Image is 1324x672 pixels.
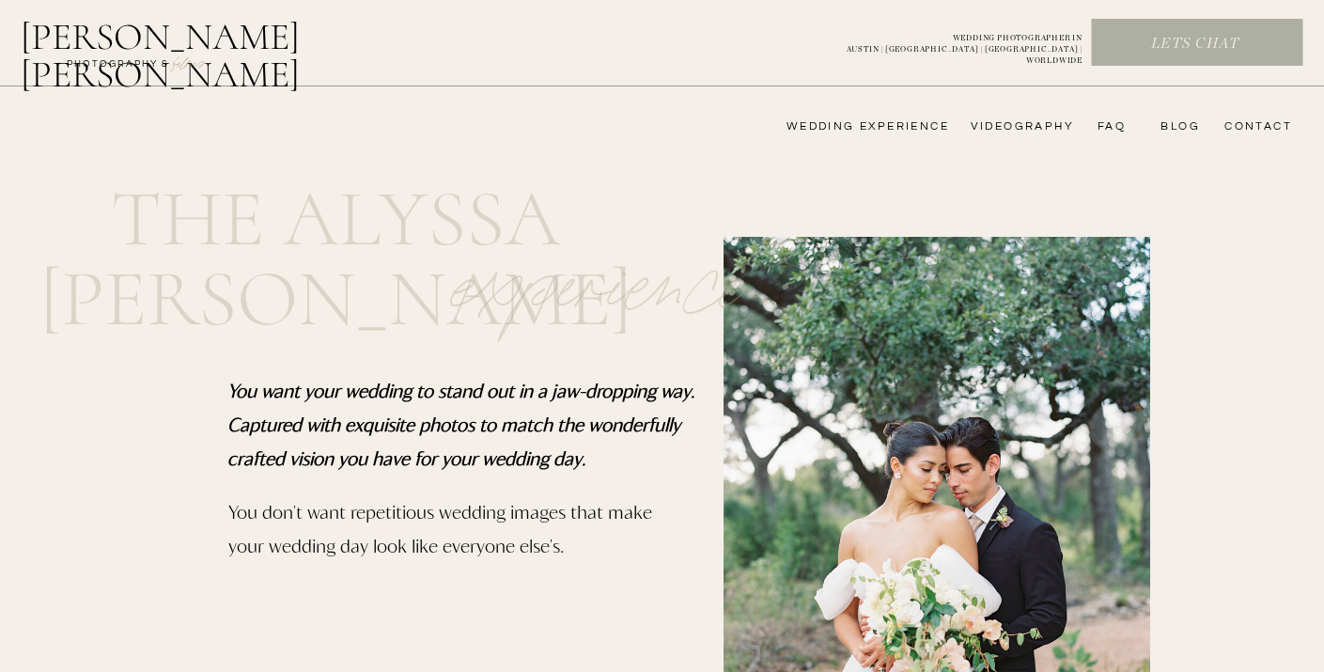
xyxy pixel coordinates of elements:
[760,119,949,134] a: wedding experience
[1154,119,1200,134] a: bLog
[228,494,681,579] p: You don't want repetitious wedding images that make your wedding day look like everyone else's.
[227,379,694,469] b: You want your wedding to stand out in a jaw-dropping way. Captured with exquisite photos to match...
[1219,119,1292,134] a: CONTACT
[965,119,1074,134] a: videography
[816,33,1083,54] a: WEDDING PHOTOGRAPHER INAUSTIN | [GEOGRAPHIC_DATA] | [GEOGRAPHIC_DATA] | WORLDWIDE
[21,18,397,63] a: [PERSON_NAME] [PERSON_NAME]
[1088,119,1126,134] a: FAQ
[56,57,179,80] a: photography &
[816,33,1083,54] p: WEDDING PHOTOGRAPHER IN AUSTIN | [GEOGRAPHIC_DATA] | [GEOGRAPHIC_DATA] | WORLDWIDE
[1092,34,1299,55] a: Lets chat
[154,51,224,73] a: FILMs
